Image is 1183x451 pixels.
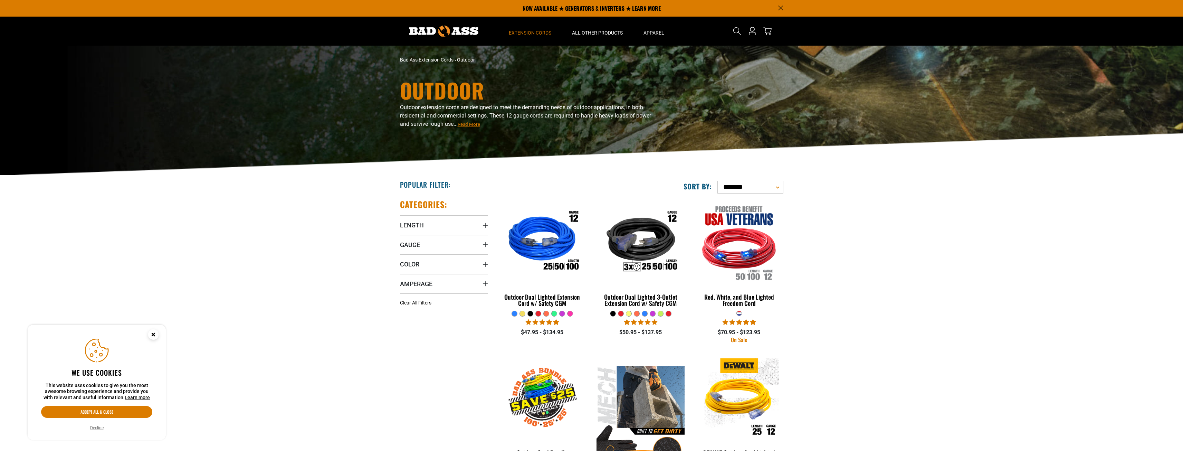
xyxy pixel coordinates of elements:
h2: Categories: [400,199,448,210]
a: Outdoor Dual Lighted 3-Outlet Extension Cord w/ Safety CGM Outdoor Dual Lighted 3-Outlet Extensio... [597,199,685,310]
img: Outdoor Cord Bundle [499,358,586,438]
span: › [455,57,456,63]
img: Outdoor Dual Lighted Extension Cord w/ Safety CGM [499,203,586,282]
span: Color [400,260,419,268]
span: All Other Products [572,30,623,36]
span: Clear All Filters [400,300,431,306]
span: Outdoor [457,57,475,63]
span: Amperage [400,280,432,288]
summary: Extension Cords [498,17,562,46]
img: Red, White, and Blue Lighted Freedom Cord [696,203,783,282]
span: Read More [458,122,480,127]
img: Outdoor Dual Lighted 3-Outlet Extension Cord w/ Safety CGM [597,203,684,282]
div: $70.95 - $123.95 [695,328,783,337]
nav: breadcrumbs [400,56,652,64]
div: Outdoor Dual Lighted Extension Cord w/ Safety CGM [498,294,586,306]
div: $50.95 - $137.95 [597,328,685,337]
label: Sort by: [684,182,712,191]
h1: Outdoor [400,80,652,101]
summary: Gauge [400,235,488,254]
summary: Apparel [633,17,675,46]
a: Bad Ass Extension Cords [400,57,454,63]
img: DEWALT Outdoor Dual Lighted Extension Cord [696,358,783,438]
p: This website uses cookies to give you the most awesome browsing experience and provide you with r... [41,383,152,401]
h2: Popular Filter: [400,180,451,189]
img: Bad Ass Extension Cords [409,26,478,37]
div: $47.95 - $134.95 [498,328,586,337]
a: Red, White, and Blue Lighted Freedom Cord Red, White, and Blue Lighted Freedom Cord [695,199,783,310]
div: On Sale [695,337,783,342]
span: 5.00 stars [723,319,756,326]
span: Apparel [643,30,664,36]
summary: Amperage [400,274,488,293]
summary: Color [400,254,488,274]
span: Gauge [400,241,420,249]
summary: Length [400,215,488,235]
div: Red, White, and Blue Lighted Freedom Cord [695,294,783,306]
a: Clear All Filters [400,299,434,307]
span: Outdoor extension cords are designed to meet the demanding needs of outdoor applications, in both... [400,104,651,127]
span: Extension Cords [509,30,551,36]
button: Accept all & close [41,406,152,418]
span: 4.83 stars [526,319,559,326]
h2: We use cookies [41,368,152,377]
aside: Cookie Consent [28,325,166,440]
div: Outdoor Dual Lighted 3-Outlet Extension Cord w/ Safety CGM [597,294,685,306]
summary: All Other Products [562,17,633,46]
span: 4.80 stars [624,319,657,326]
span: Length [400,221,424,229]
a: Outdoor Dual Lighted Extension Cord w/ Safety CGM Outdoor Dual Lighted Extension Cord w/ Safety CGM [498,199,586,310]
button: Decline [88,424,106,431]
summary: Search [732,26,743,37]
a: Learn more [125,395,150,400]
